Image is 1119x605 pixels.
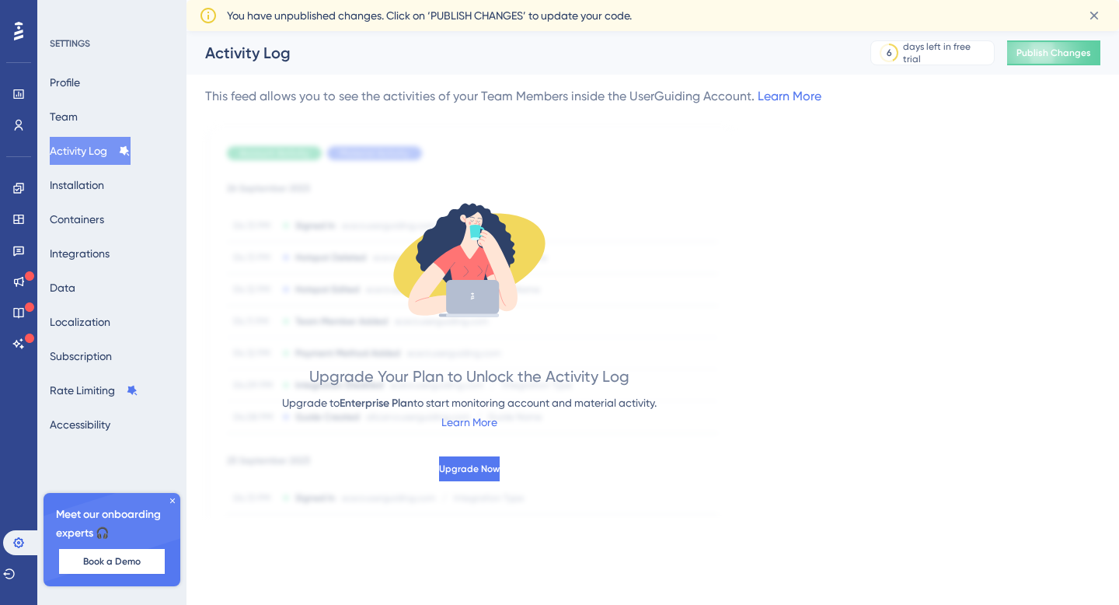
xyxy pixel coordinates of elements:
[50,411,110,439] button: Accessibility
[439,463,500,475] span: Upgrade Now
[205,42,831,64] div: Activity Log
[205,87,821,106] div: This feed allows you to see the activities of your Team Members inside the UserGuiding Account.
[50,205,104,233] button: Containers
[441,416,497,428] a: Learn More
[50,37,176,50] div: SETTINGS
[50,171,104,199] button: Installation
[83,555,141,568] span: Book a Demo
[439,456,500,481] button: Upgrade Now
[50,68,80,96] button: Profile
[1007,40,1100,65] button: Publish Changes
[309,365,629,387] div: Upgrade Your Plan to Unlock the Activity Log
[340,397,413,410] span: Enterprise Plan
[282,393,657,413] div: Upgrade to to start monitoring account and material activity.
[50,137,131,165] button: Activity Log
[59,549,165,574] button: Book a Demo
[227,6,632,25] span: You have unpublished changes. Click on ‘PUBLISH CHANGES’ to update your code.
[903,40,989,65] div: days left in free trial
[50,376,138,404] button: Rate Limiting
[50,342,112,370] button: Subscription
[50,240,110,268] button: Integrations
[758,89,821,103] a: Learn More
[50,274,75,302] button: Data
[1016,47,1091,59] span: Publish Changes
[887,47,892,59] div: 6
[50,103,78,131] button: Team
[50,308,110,336] button: Localization
[56,505,168,543] span: Meet our onboarding experts 🎧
